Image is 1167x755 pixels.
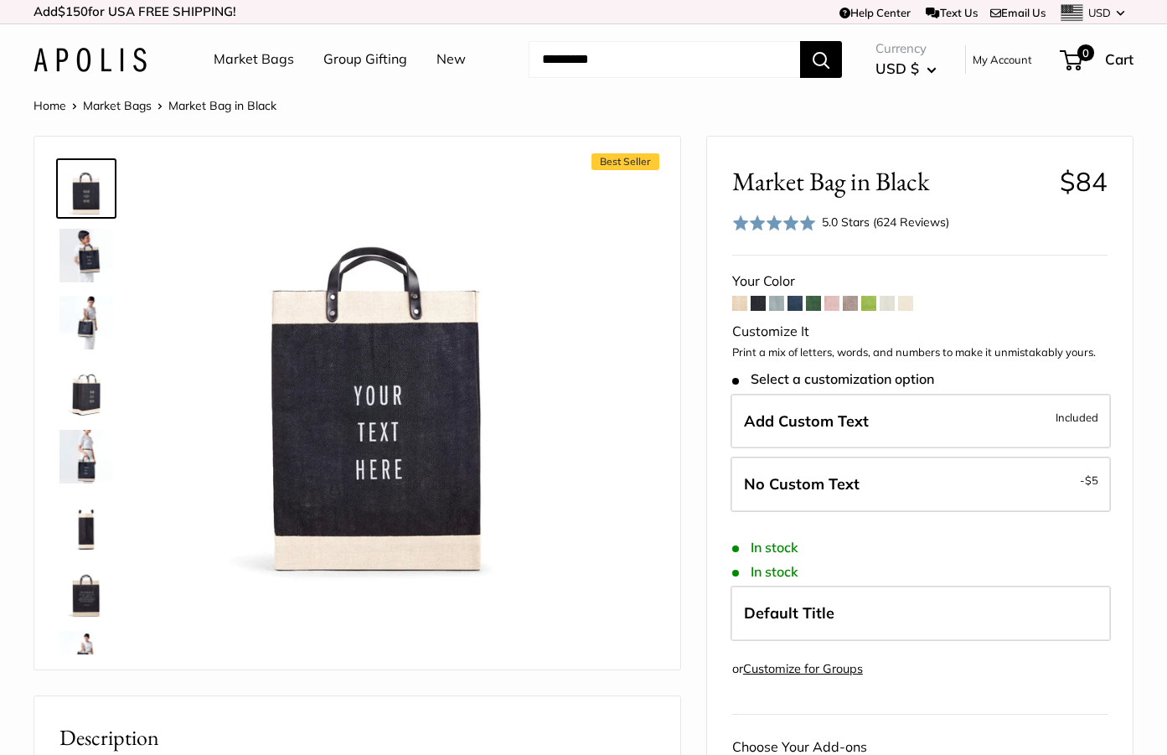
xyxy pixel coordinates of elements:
span: - [1080,470,1098,490]
input: Search... [529,41,800,78]
span: No Custom Text [744,474,860,494]
span: $5 [1085,473,1098,487]
img: Market Bag in Black [59,430,113,484]
a: Text Us [926,6,977,19]
p: Print a mix of letters, words, and numbers to make it unmistakably yours. [732,344,1108,361]
a: Email Us [990,6,1046,19]
span: USD [1088,6,1111,19]
a: My Account [973,49,1032,70]
img: Market Bag in Black [59,631,113,685]
span: Add Custom Text [744,411,869,431]
a: description_Seal of authenticity printed on the backside of every bag. [56,561,116,621]
img: Market Bag in Black [59,296,113,349]
a: Market Bag in Black [56,225,116,286]
span: Currency [875,37,937,60]
div: Customize It [732,319,1108,344]
label: Default Title [731,586,1111,641]
label: Add Custom Text [731,394,1111,449]
span: Market Bag in Black [168,98,276,113]
nav: Breadcrumb [34,95,276,116]
button: USD $ [875,55,937,82]
a: 0 Cart [1061,46,1133,73]
a: Customize for Groups [743,661,863,676]
span: $150 [58,3,88,19]
img: Market Bag in Black [59,162,113,215]
img: Market Bag in Black [59,363,113,416]
a: Market Bag in Black [56,494,116,554]
a: Market Bags [83,98,152,113]
img: Market Bag in Black [168,162,587,581]
div: 5.0 Stars (624 Reviews) [732,210,950,235]
a: Market Bag in Black [56,628,116,688]
span: $84 [1060,165,1108,198]
span: Default Title [744,603,834,623]
a: Market Bag in Black [56,158,116,219]
img: description_Seal of authenticity printed on the backside of every bag. [59,564,113,618]
span: In stock [732,540,798,556]
span: Cart [1105,50,1133,68]
a: Market Bag in Black [56,292,116,353]
button: Search [800,41,842,78]
span: Best Seller [591,153,659,170]
span: Select a customization option [732,371,934,387]
span: In stock [732,564,798,580]
div: or [732,658,863,680]
h2: Description [59,721,655,754]
a: Home [34,98,66,113]
img: Market Bag in Black [59,229,113,282]
img: Apolis [34,48,147,72]
a: Market Bag in Black [56,359,116,420]
a: Market Bags [214,47,294,72]
span: Market Bag in Black [732,166,1047,197]
span: 0 [1077,44,1094,61]
a: New [436,47,466,72]
span: Included [1056,407,1098,427]
div: Your Color [732,269,1108,294]
span: USD $ [875,59,919,77]
a: Help Center [839,6,911,19]
a: Market Bag in Black [56,427,116,487]
img: Market Bag in Black [59,497,113,551]
div: 5.0 Stars (624 Reviews) [822,213,949,231]
a: Group Gifting [323,47,407,72]
label: Leave Blank [731,457,1111,512]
